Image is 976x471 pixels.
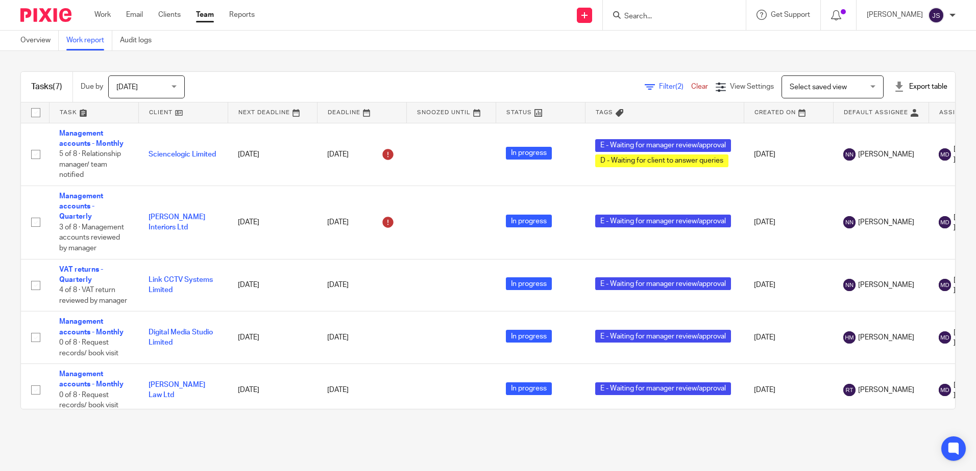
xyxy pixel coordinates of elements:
[229,10,255,20] a: Reports
[228,364,317,416] td: [DATE]
[858,217,914,227] span: [PERSON_NAME]
[327,332,396,343] div: [DATE]
[730,83,774,90] span: View Settings
[843,331,856,344] img: svg%3E
[327,385,396,395] div: [DATE]
[59,391,118,409] span: 0 of 8 · Request records/ book visit
[149,151,216,158] a: Sciencelogic Limited
[744,364,833,416] td: [DATE]
[771,11,810,18] span: Get Support
[858,332,914,343] span: [PERSON_NAME]
[228,123,317,186] td: [DATE]
[66,31,112,50] a: Work report
[149,329,213,346] a: Digital Media Studio Limited
[20,8,71,22] img: Pixie
[228,311,317,364] td: [DATE]
[506,277,552,290] span: In progress
[59,150,121,178] span: 5 of 8 · Relationship manager/ team notified
[939,331,951,344] img: svg%3E
[59,130,124,147] a: Management accounts - Monthly
[939,279,951,291] img: svg%3E
[595,154,728,167] span: D - Waiting for client to answer queries
[327,146,396,163] div: [DATE]
[744,123,833,186] td: [DATE]
[858,280,914,290] span: [PERSON_NAME]
[59,339,118,357] span: 0 of 8 · Request records/ book visit
[623,12,715,21] input: Search
[691,83,708,90] a: Clear
[506,147,552,160] span: In progress
[59,371,124,388] a: Management accounts - Monthly
[595,330,731,343] span: E - Waiting for manager review/approval
[59,266,103,283] a: VAT returns - Quarterly
[59,193,103,221] a: Management accounts - Quarterly
[149,276,213,294] a: Link CCTV Systems Limited
[843,148,856,161] img: svg%3E
[595,277,731,290] span: E - Waiting for manager review/approval
[928,7,944,23] img: svg%3E
[595,215,731,227] span: E - Waiting for manager review/approval
[120,31,159,50] a: Audit logs
[327,280,396,290] div: [DATE]
[59,286,127,304] span: 4 of 8 · VAT return reviewed by manager
[939,148,951,161] img: svg%3E
[595,382,731,395] span: E - Waiting for manager review/approval
[81,82,103,92] p: Due by
[31,82,62,92] h1: Tasks
[506,382,552,395] span: In progress
[506,330,552,343] span: In progress
[59,224,124,252] span: 3 of 8 · Management accounts reviewed by manager
[596,110,613,115] span: Tags
[126,10,143,20] a: Email
[744,311,833,364] td: [DATE]
[843,384,856,396] img: svg%3E
[744,259,833,311] td: [DATE]
[506,215,552,227] span: In progress
[53,83,62,91] span: (7)
[228,186,317,259] td: [DATE]
[939,384,951,396] img: svg%3E
[858,385,914,395] span: [PERSON_NAME]
[858,149,914,160] span: [PERSON_NAME]
[196,10,214,20] a: Team
[116,84,138,91] span: [DATE]
[158,10,181,20] a: Clients
[843,216,856,228] img: svg%3E
[790,84,847,91] span: Select saved view
[744,186,833,259] td: [DATE]
[894,82,947,92] div: Export table
[228,259,317,311] td: [DATE]
[327,214,396,230] div: [DATE]
[94,10,111,20] a: Work
[867,10,923,20] p: [PERSON_NAME]
[675,83,684,90] span: (2)
[20,31,59,50] a: Overview
[843,279,856,291] img: svg%3E
[939,216,951,228] img: svg%3E
[59,318,124,335] a: Management accounts - Monthly
[149,214,205,231] a: [PERSON_NAME] Interiors Ltd
[595,139,731,152] span: E - Waiting for manager review/approval
[149,381,205,399] a: [PERSON_NAME] Law Ltd
[659,83,691,90] span: Filter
